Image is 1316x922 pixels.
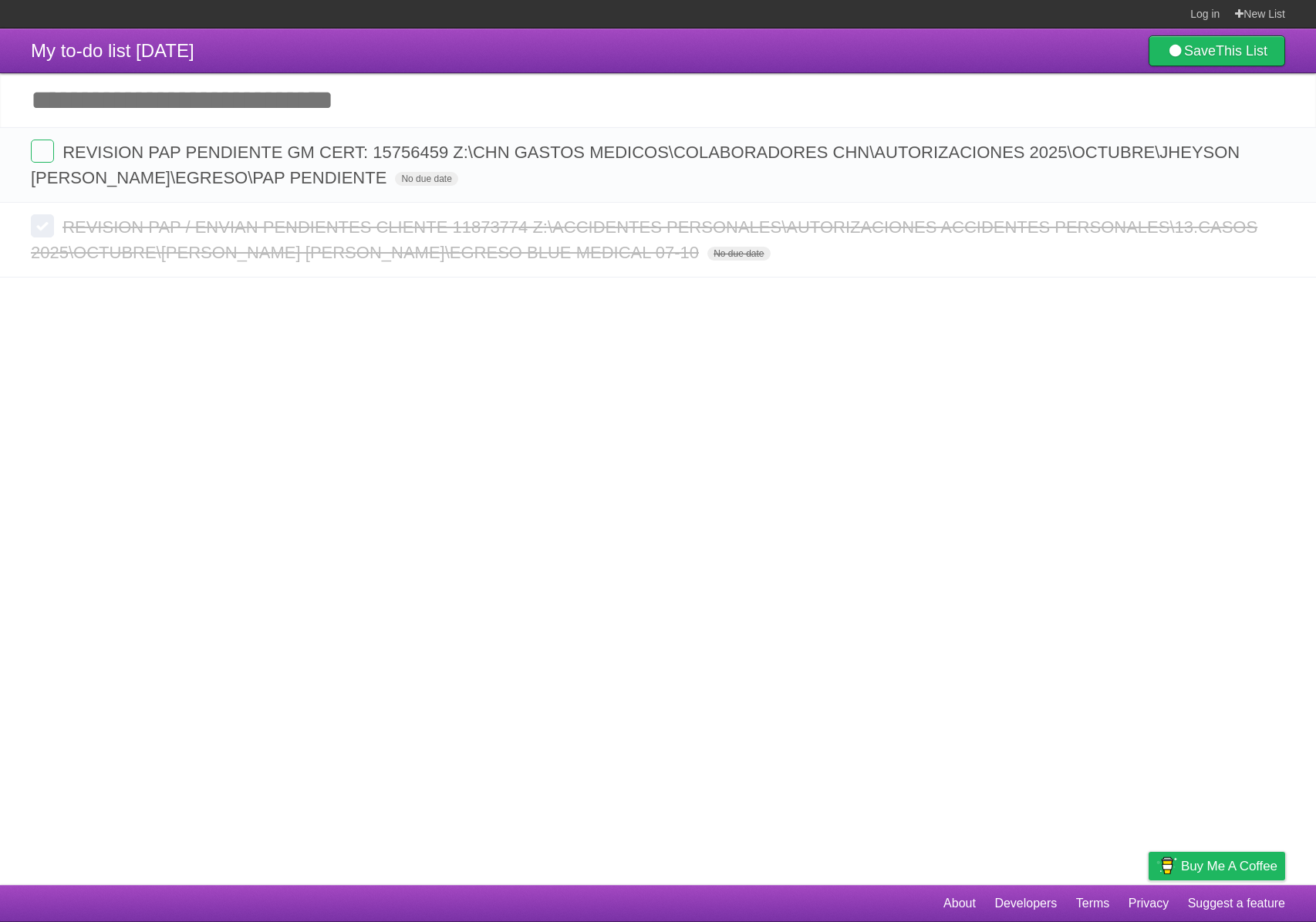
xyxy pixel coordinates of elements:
[1076,889,1110,918] a: Terms
[1188,889,1285,918] a: Suggest a feature
[1149,852,1285,880] a: Buy me a coffee
[1156,853,1177,879] img: Buy me a coffee
[707,247,770,261] span: No due date
[1149,35,1285,66] a: SaveThis List
[1181,853,1277,880] span: Buy me a coffee
[1129,889,1169,918] a: Privacy
[943,889,976,918] a: About
[31,140,54,163] label: Done
[31,40,194,61] span: My to-do list [DATE]
[31,217,1257,262] span: REVISION PAP / ENVIAN PENDIENTES CLIENTE 11873774 Z:\ACCIDENTES PERSONALES\AUTORIZACIONES ACCIDEN...
[395,172,457,186] span: No due date
[31,214,54,237] label: Done
[994,889,1057,918] a: Developers
[1216,43,1267,59] b: This List
[31,143,1240,187] span: REVISION PAP PENDIENTE GM CERT: 15756459 Z:\CHN GASTOS MEDICOS\COLABORADORES CHN\AUTORIZACIONES 2...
